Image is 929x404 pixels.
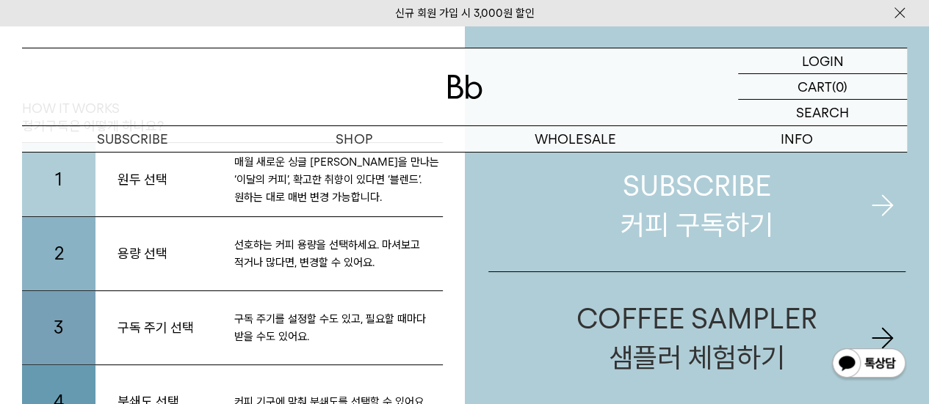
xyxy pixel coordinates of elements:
[95,171,234,188] span: 원두 선택
[22,291,95,364] p: 3
[234,310,443,345] p: 구독 주기를 설정할 수도 있고, 필요할 때마다 받을 수도 있어요.
[22,126,243,152] a: SUBSCRIBE
[576,299,817,377] div: COFFEE SAMPLER 샘플러 체험하기
[738,48,907,74] a: LOGIN
[831,347,907,382] img: 카카오톡 채널 1:1 채팅 버튼
[22,143,95,216] p: 1
[395,7,535,20] a: 신규 회원 가입 시 3,000원 할인
[686,126,907,152] p: INFO
[234,153,443,206] p: 매월 새로운 싱글 [PERSON_NAME]을 만나는 ‘이달의 커피’, 확고한 취향이 있다면 ‘블렌드’. 원하는 대로 매번 변경 가능합니다.
[447,75,482,99] img: 로고
[234,236,443,271] p: 선호하는 커피 용량을 선택하세요. 마셔보고 적거나 많다면, 변경할 수 있어요.
[832,74,847,99] p: (0)
[621,166,773,244] div: SUBSCRIBE 커피 구독하기
[488,139,906,271] a: SUBSCRIBE커피 구독하기
[802,48,844,73] p: LOGIN
[465,126,686,152] p: WHOLESALE
[798,74,832,99] p: CART
[796,100,849,125] p: SEARCH
[738,74,907,100] a: CART (0)
[22,217,95,290] p: 2
[95,245,234,262] span: 용량 선택
[95,319,234,337] span: 구독 주기 선택
[243,126,464,152] a: SHOP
